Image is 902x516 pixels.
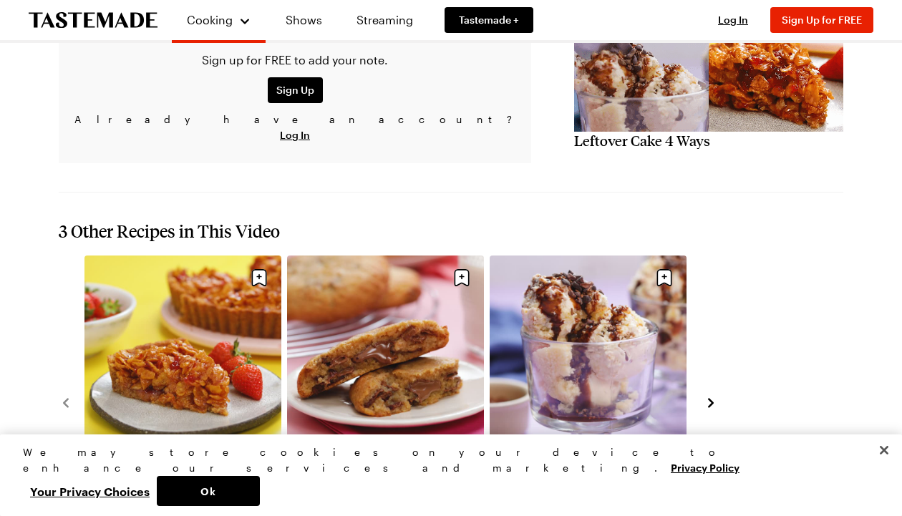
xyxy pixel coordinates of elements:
button: Save recipe [448,264,475,291]
span: Log In [718,14,748,26]
span: Tastemade + [459,13,519,27]
button: Ok [157,476,260,506]
button: navigate to previous item [59,394,73,411]
span: Sign Up [276,83,314,97]
button: Close [868,434,900,466]
span: Sign Up for FREE [782,14,862,26]
button: Log In [280,128,310,142]
div: We may store cookies on your device to enhance our services and marketing. [23,444,867,476]
h2: 3 Other Recipes in This Video [59,221,843,241]
button: Sign Up for FREE [770,7,873,33]
div: Privacy [23,444,867,506]
p: Sign up for FREE to add your note. [70,52,520,69]
button: Save recipe [651,264,678,291]
button: Your Privacy Choices [23,476,157,506]
a: More information about your privacy, opens in a new tab [671,460,739,474]
a: To Tastemade Home Page [29,12,157,29]
button: Log In [704,13,762,27]
h2: Leftover Cake 4 Ways [574,132,843,149]
button: navigate to next item [704,394,718,411]
span: Cooking [187,13,233,26]
button: Save recipe [246,264,273,291]
button: Sign Up [268,77,323,103]
button: Cooking [186,6,251,34]
p: Already have an account? [70,112,520,143]
a: Tastemade + [445,7,533,33]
